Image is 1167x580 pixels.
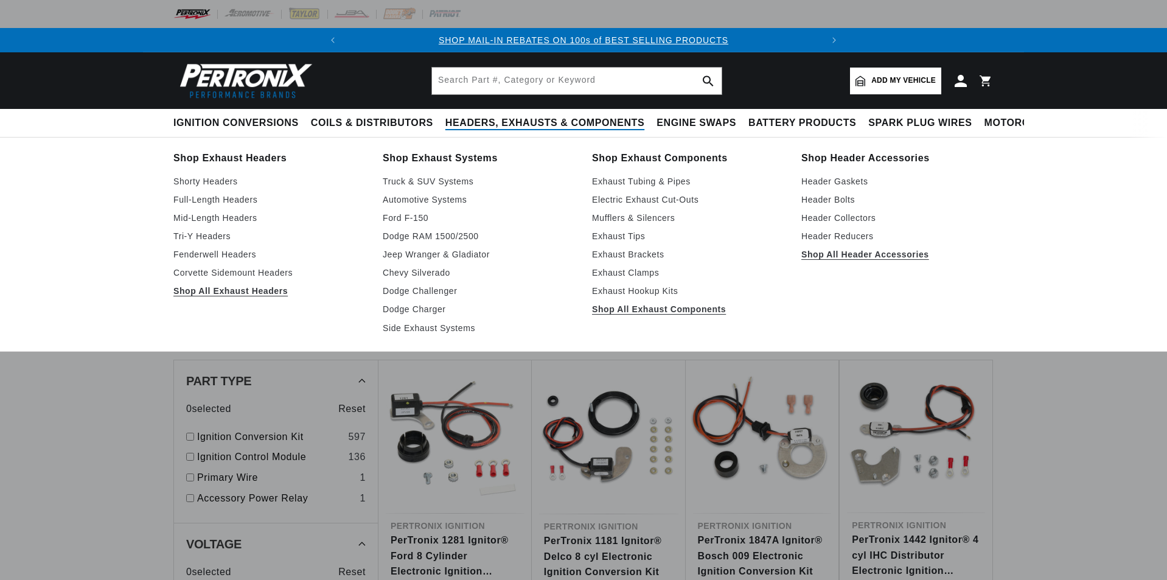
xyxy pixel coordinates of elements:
a: Electric Exhaust Cut-Outs [592,192,784,207]
a: Header Reducers [801,229,994,243]
summary: Spark Plug Wires [862,109,978,138]
a: Dodge Charger [383,302,575,316]
input: Search Part #, Category or Keyword [432,68,722,94]
span: Voltage [186,538,242,550]
div: 597 [348,429,366,445]
a: Jeep Wranger & Gladiator [383,247,575,262]
a: Add my vehicle [850,68,941,94]
summary: Coils & Distributors [305,109,439,138]
div: 1 of 2 [345,33,823,47]
span: Headers, Exhausts & Components [445,117,644,130]
a: SHOP MAIL-IN REBATES ON 100s of BEST SELLING PRODUCTS [439,35,728,45]
a: PerTronix 1181 Ignitor® Delco 8 cyl Electronic Ignition Conversion Kit [544,533,674,580]
slideshow-component: Translation missing: en.sections.announcements.announcement_bar [143,28,1024,52]
a: Chevy Silverado [383,265,575,280]
a: Ford F-150 [383,211,575,225]
img: Pertronix [173,60,313,102]
span: Ignition Conversions [173,117,299,130]
a: Exhaust Tubing & Pipes [592,174,784,189]
a: Shop All Exhaust Components [592,302,784,316]
span: Coils & Distributors [311,117,433,130]
summary: Headers, Exhausts & Components [439,109,650,138]
a: Truck & SUV Systems [383,174,575,189]
a: Shop Header Accessories [801,150,994,167]
a: Mid-Length Headers [173,211,366,225]
button: search button [695,68,722,94]
a: Dodge RAM 1500/2500 [383,229,575,243]
summary: Ignition Conversions [173,109,305,138]
a: Header Gaskets [801,174,994,189]
span: Engine Swaps [657,117,736,130]
div: 1 [360,470,366,486]
a: Shop Exhaust Systems [383,150,575,167]
a: Exhaust Tips [592,229,784,243]
span: Part Type [186,375,251,387]
a: PerTronix 1281 Ignitor® Ford 8 Cylinder Electronic Ignition Conversion Kit [391,533,520,579]
div: 1 [360,491,366,506]
a: Mufflers & Silencers [592,211,784,225]
span: Battery Products [748,117,856,130]
a: Side Exhaust Systems [383,321,575,335]
a: Ignition Conversion Kit [197,429,343,445]
summary: Engine Swaps [650,109,742,138]
a: Shop Exhaust Headers [173,150,366,167]
a: Corvette Sidemount Headers [173,265,366,280]
a: Exhaust Brackets [592,247,784,262]
span: 0 selected [186,564,231,580]
a: Accessory Power Relay [197,491,355,506]
a: Full-Length Headers [173,192,366,207]
span: Motorcycle [984,117,1057,130]
a: Header Collectors [801,211,994,225]
span: 0 selected [186,401,231,417]
a: PerTronix 1847A Ignitor® Bosch 009 Electronic Ignition Conversion Kit [698,533,827,579]
span: Add my vehicle [871,75,936,86]
a: Fenderwell Headers [173,247,366,262]
a: Ignition Control Module [197,449,343,465]
a: Exhaust Clamps [592,265,784,280]
a: Header Bolts [801,192,994,207]
span: Reset [338,401,366,417]
a: Automotive Systems [383,192,575,207]
span: Reset [338,564,366,580]
summary: Battery Products [742,109,862,138]
span: Spark Plug Wires [868,117,972,130]
summary: Motorcycle [978,109,1063,138]
a: Shorty Headers [173,174,366,189]
a: Shop Exhaust Components [592,150,784,167]
a: Primary Wire [197,470,355,486]
a: PerTronix 1442 Ignitor® 4 cyl IHC Distributor Electronic Ignition Conversion Kit [852,532,980,579]
a: Shop All Exhaust Headers [173,284,366,298]
a: Shop All Header Accessories [801,247,994,262]
a: Tri-Y Headers [173,229,366,243]
div: Announcement [345,33,823,47]
a: Exhaust Hookup Kits [592,284,784,298]
div: 136 [348,449,366,465]
button: Translation missing: en.sections.announcements.previous_announcement [321,28,345,52]
button: Translation missing: en.sections.announcements.next_announcement [822,28,846,52]
a: Dodge Challenger [383,284,575,298]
